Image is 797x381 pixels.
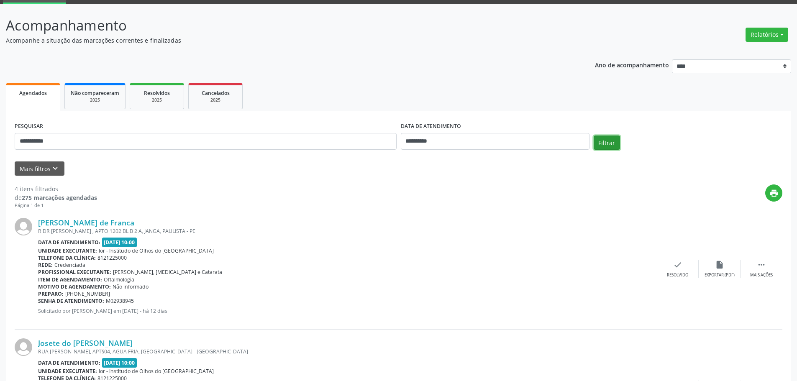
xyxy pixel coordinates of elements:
[38,254,96,261] b: Telefone da clínica:
[38,359,100,366] b: Data de atendimento:
[15,161,64,176] button: Mais filtroskeyboard_arrow_down
[97,254,127,261] span: 8121225000
[104,276,134,283] span: Oftalmologia
[750,272,773,278] div: Mais ações
[15,184,97,193] div: 4 itens filtrados
[38,261,53,268] b: Rede:
[99,368,214,375] span: Ior - Institudo de Olhos do [GEOGRAPHIC_DATA]
[99,247,214,254] span: Ior - Institudo de Olhos do [GEOGRAPHIC_DATA]
[715,260,724,269] i: insert_drive_file
[51,164,60,173] i: keyboard_arrow_down
[401,120,461,133] label: DATA DE ATENDIMENTO
[54,261,85,268] span: Credenciada
[38,239,100,246] b: Data de atendimento:
[38,307,657,315] p: Solicitado por [PERSON_NAME] em [DATE] - há 12 dias
[38,290,64,297] b: Preparo:
[673,260,682,269] i: check
[195,97,236,103] div: 2025
[38,338,133,348] a: Josete do [PERSON_NAME]
[6,15,556,36] p: Acompanhamento
[765,184,782,202] button: print
[144,89,170,97] span: Resolvidos
[594,136,620,150] button: Filtrar
[38,368,97,375] b: Unidade executante:
[746,28,788,42] button: Relatórios
[38,348,657,355] div: RUA [PERSON_NAME], APT§04, AGUA FRIA, [GEOGRAPHIC_DATA] - [GEOGRAPHIC_DATA]
[19,89,47,97] span: Agendados
[15,338,32,356] img: img
[136,97,178,103] div: 2025
[595,59,669,70] p: Ano de acompanhamento
[769,189,779,198] i: print
[15,218,32,235] img: img
[113,268,222,276] span: [PERSON_NAME], [MEDICAL_DATA] e Catarata
[202,89,230,97] span: Cancelados
[38,268,111,276] b: Profissional executante:
[71,89,119,97] span: Não compareceram
[38,276,102,283] b: Item de agendamento:
[38,218,134,227] a: [PERSON_NAME] de Franca
[71,97,119,103] div: 2025
[102,358,137,368] span: [DATE] 10:00
[113,283,149,290] span: Não informado
[65,290,110,297] span: [PHONE_NUMBER]
[757,260,766,269] i: 
[6,36,556,45] p: Acompanhe a situação das marcações correntes e finalizadas
[22,194,97,202] strong: 275 marcações agendadas
[15,193,97,202] div: de
[667,272,688,278] div: Resolvido
[106,297,134,304] span: M02938945
[102,238,137,247] span: [DATE] 10:00
[38,247,97,254] b: Unidade executante:
[38,283,111,290] b: Motivo de agendamento:
[15,202,97,209] div: Página 1 de 1
[38,228,657,235] div: R DR [PERSON_NAME] , APTO 1202 BL B 2 A, JANGA, PAULISTA - PE
[15,120,43,133] label: PESQUISAR
[705,272,735,278] div: Exportar (PDF)
[38,297,104,304] b: Senha de atendimento:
